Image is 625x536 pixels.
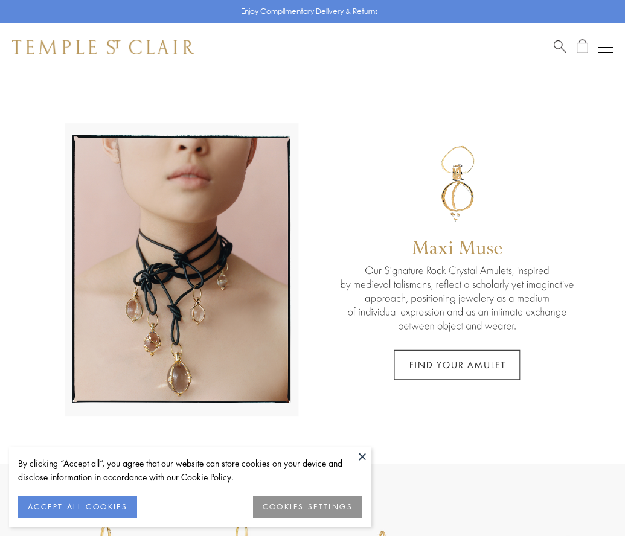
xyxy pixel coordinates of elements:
div: By clicking “Accept all”, you agree that our website can store cookies on your device and disclos... [18,456,362,484]
p: Enjoy Complimentary Delivery & Returns [241,5,378,18]
a: Open Shopping Bag [577,39,588,54]
button: ACCEPT ALL COOKIES [18,496,137,518]
button: Open navigation [598,40,613,54]
img: Temple St. Clair [12,40,194,54]
button: COOKIES SETTINGS [253,496,362,518]
a: Search [554,39,566,54]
